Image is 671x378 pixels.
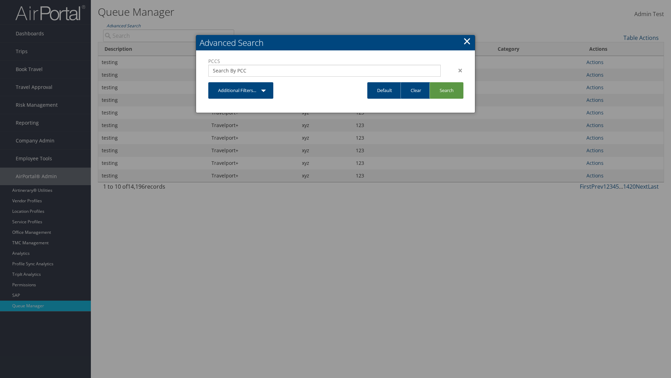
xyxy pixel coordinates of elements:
a: Default [367,82,402,99]
input: Search By PCC [213,67,436,74]
h2: Advanced Search [196,35,475,50]
a: Clear [401,82,431,99]
label: PCCS [208,58,441,65]
a: Additional Filters... [208,82,273,99]
a: Close [463,34,471,48]
a: Search [430,82,463,99]
div: × [446,66,468,75]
